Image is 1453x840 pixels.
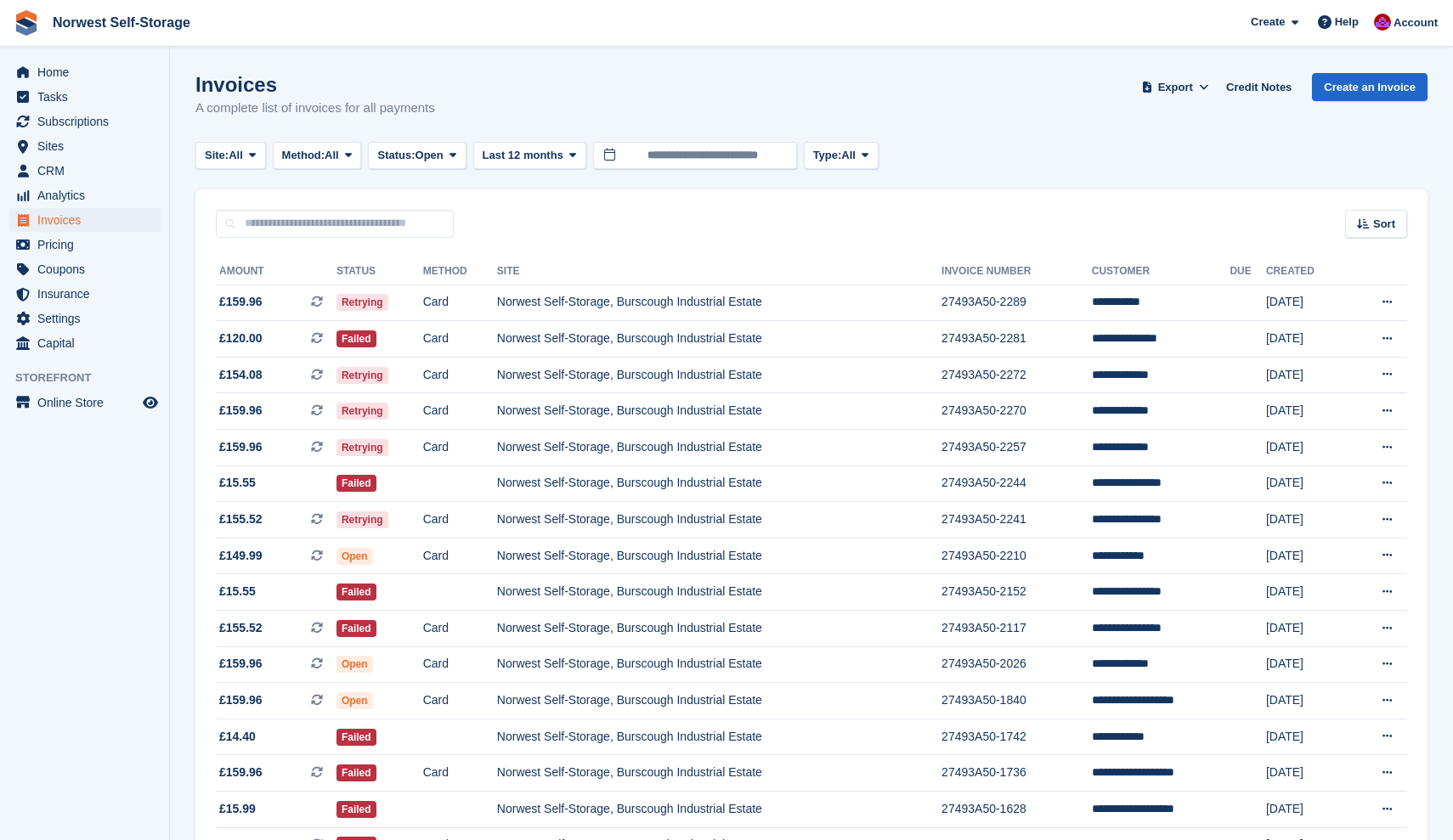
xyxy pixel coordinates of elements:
[8,134,161,158] a: menu
[8,282,161,306] a: menu
[377,147,415,164] span: Status:
[219,619,263,637] span: £155.52
[8,85,161,109] a: menu
[497,574,941,611] td: Norwest Self-Storage, Burscough Industrial Estate
[37,85,139,109] span: Tasks
[497,538,941,574] td: Norwest Self-Storage, Burscough Industrial Estate
[941,574,1092,611] td: 27493A50-2152
[1266,574,1348,611] td: [DATE]
[325,147,339,164] span: All
[229,147,243,164] span: All
[336,692,373,709] span: Open
[1266,792,1348,828] td: [DATE]
[1266,285,1348,321] td: [DATE]
[1266,465,1348,502] td: [DATE]
[8,307,161,330] a: menu
[941,430,1092,466] td: 27493A50-2257
[1266,719,1348,755] td: [DATE]
[336,367,388,384] span: Retrying
[497,357,941,393] td: Norwest Self-Storage, Burscough Industrial Estate
[1230,258,1265,285] th: Due
[941,719,1092,755] td: 27493A50-1742
[37,134,139,158] span: Sites
[1266,538,1348,574] td: [DATE]
[336,439,388,456] span: Retrying
[1266,357,1348,393] td: [DATE]
[1374,14,1391,31] img: Daniel Grensinger
[497,258,941,285] th: Site
[1266,683,1348,719] td: [DATE]
[1092,258,1230,285] th: Customer
[46,8,197,37] a: Norwest Self-Storage
[37,331,139,355] span: Capital
[15,369,169,386] span: Storefront
[336,294,388,311] span: Retrying
[423,502,497,538] td: Card
[219,510,263,528] span: £155.52
[37,307,139,330] span: Settings
[423,321,497,358] td: Card
[219,800,256,818] span: £15.99
[336,330,376,347] span: Failed
[497,646,941,683] td: Norwest Self-Storage, Burscough Industrial Estate
[1266,502,1348,538] td: [DATE]
[219,366,263,384] span: £154.08
[497,683,941,719] td: Norwest Self-Storage, Burscough Industrial Estate
[336,548,373,565] span: Open
[941,755,1092,792] td: 27493A50-1736
[497,792,941,828] td: Norwest Self-Storage, Burscough Industrial Estate
[8,233,161,257] a: menu
[941,538,1092,574] td: 27493A50-2210
[37,257,139,281] span: Coupons
[219,402,263,420] span: £159.96
[219,655,263,673] span: £159.96
[497,502,941,538] td: Norwest Self-Storage, Burscough Industrial Estate
[336,475,376,492] span: Failed
[497,430,941,466] td: Norwest Self-Storage, Burscough Industrial Estate
[1335,14,1359,31] span: Help
[336,656,373,673] span: Open
[1394,14,1438,31] span: Account
[37,60,139,84] span: Home
[205,147,229,164] span: Site:
[336,729,376,746] span: Failed
[941,792,1092,828] td: 27493A50-1628
[195,73,435,96] h1: Invoices
[423,683,497,719] td: Card
[941,285,1092,321] td: 27493A50-2289
[336,511,388,528] span: Retrying
[37,110,139,133] span: Subscriptions
[219,330,263,347] span: £120.00
[941,321,1092,358] td: 27493A50-2281
[497,465,941,502] td: Norwest Self-Storage, Burscough Industrial Estate
[423,393,497,430] td: Card
[423,646,497,683] td: Card
[941,357,1092,393] td: 27493A50-2272
[1312,73,1428,101] a: Create an Invoice
[941,258,1092,285] th: Invoice Number
[216,258,336,285] th: Amount
[1266,430,1348,466] td: [DATE]
[423,285,497,321] td: Card
[941,683,1092,719] td: 27493A50-1840
[37,183,139,207] span: Analytics
[195,142,266,170] button: Site: All
[219,691,263,709] span: £159.96
[8,208,161,232] a: menu
[37,159,139,183] span: CRM
[37,391,139,414] span: Online Store
[416,147,444,164] span: Open
[497,285,941,321] td: Norwest Self-Storage, Burscough Industrial Estate
[37,208,139,232] span: Invoices
[804,142,879,170] button: Type: All
[1373,216,1395,233] span: Sort
[497,611,941,647] td: Norwest Self-Storage, Burscough Industrial Estate
[8,183,161,207] a: menu
[813,147,842,164] span: Type:
[195,99,435,118] p: A complete list of invoices for all payments
[941,393,1092,430] td: 27493A50-2270
[423,755,497,792] td: Card
[1219,73,1298,101] a: Credit Notes
[423,611,497,647] td: Card
[336,583,376,600] span: Failed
